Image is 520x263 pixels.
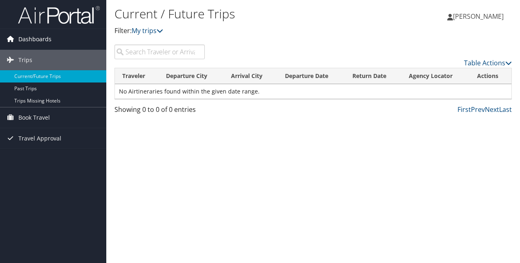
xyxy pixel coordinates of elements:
span: Travel Approval [18,128,61,149]
a: Next [485,105,499,114]
th: Arrival City: activate to sort column ascending [224,68,277,84]
th: Departure City: activate to sort column ascending [159,68,224,84]
a: First [457,105,471,114]
th: Agency Locator: activate to sort column ascending [401,68,469,84]
th: Actions [470,68,511,84]
span: Dashboards [18,29,52,49]
a: Last [499,105,512,114]
th: Departure Date: activate to sort column descending [278,68,345,84]
p: Filter: [114,26,379,36]
th: Return Date: activate to sort column ascending [345,68,401,84]
span: Book Travel [18,107,50,128]
div: Showing 0 to 0 of 0 entries [114,105,205,118]
a: Table Actions [464,58,512,67]
a: Prev [471,105,485,114]
td: No Airtineraries found within the given date range. [115,84,511,99]
span: [PERSON_NAME] [453,12,504,21]
img: airportal-logo.png [18,5,100,25]
a: My trips [132,26,163,35]
th: Traveler: activate to sort column ascending [115,68,159,84]
a: [PERSON_NAME] [447,4,512,29]
span: Trips [18,50,32,70]
input: Search Traveler or Arrival City [114,45,205,59]
h1: Current / Future Trips [114,5,379,22]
